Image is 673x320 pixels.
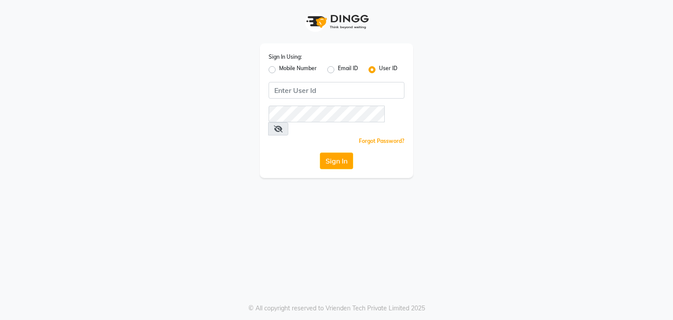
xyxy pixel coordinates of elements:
[269,82,404,99] input: Username
[269,53,302,61] label: Sign In Using:
[301,9,372,35] img: logo1.svg
[279,64,317,75] label: Mobile Number
[338,64,358,75] label: Email ID
[359,138,404,144] a: Forgot Password?
[269,106,385,122] input: Username
[379,64,397,75] label: User ID
[320,153,353,169] button: Sign In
